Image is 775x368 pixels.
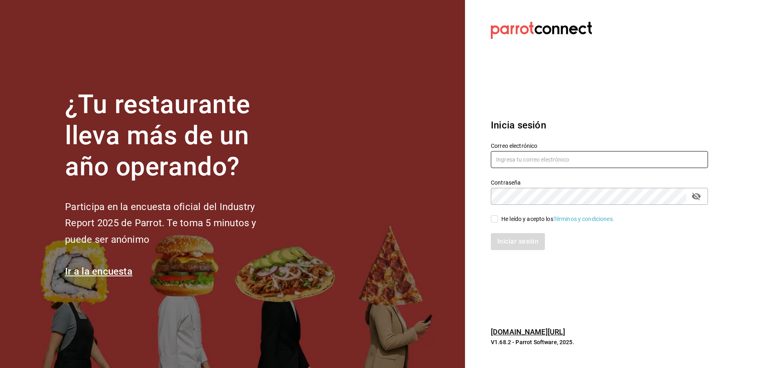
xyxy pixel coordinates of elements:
label: Contraseña [491,180,708,185]
div: He leído y acepto los [501,215,614,223]
label: Correo electrónico [491,143,708,149]
input: Ingresa tu correo electrónico [491,151,708,168]
h1: ¿Tu restaurante lleva más de un año operando? [65,89,283,182]
a: Términos y condiciones. [553,216,614,222]
a: [DOMAIN_NAME][URL] [491,328,565,336]
h2: Participa en la encuesta oficial del Industry Report 2025 de Parrot. Te toma 5 minutos y puede se... [65,199,283,248]
a: Ir a la encuesta [65,266,132,277]
button: passwordField [689,189,703,203]
h3: Inicia sesión [491,118,708,132]
p: V1.68.2 - Parrot Software, 2025. [491,338,708,346]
